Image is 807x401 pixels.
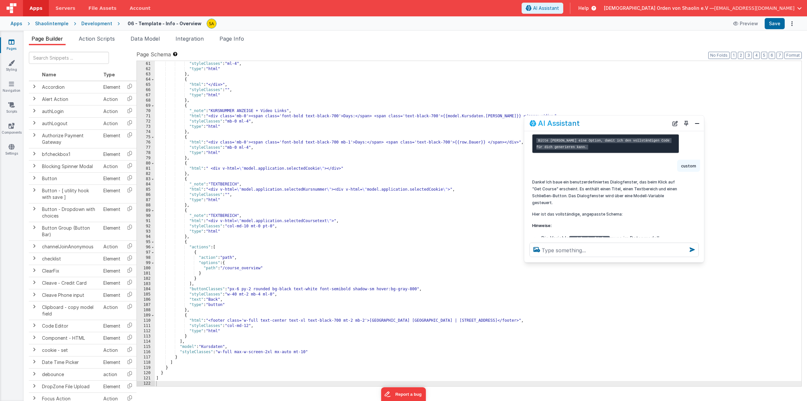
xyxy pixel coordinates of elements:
[137,260,155,266] div: 99
[101,301,123,320] td: Action
[532,179,679,206] p: Danke! Ich baue ein benutzerdefiniertes Dialogfenster, das beim Klick auf "Get Course" erscheint....
[137,355,155,360] div: 117
[776,52,783,59] button: 7
[39,81,101,93] td: Accordion
[39,332,101,344] td: Component - HTML
[137,182,155,187] div: 84
[729,18,762,29] button: Preview
[714,5,795,11] span: [EMAIL_ADDRESS][DOMAIN_NAME]
[137,61,155,67] div: 61
[137,135,155,140] div: 75
[101,253,123,265] td: Element
[101,222,123,240] td: Element
[381,387,426,401] iframe: Marker.io feedback button
[137,213,155,219] div: 90
[137,198,155,203] div: 87
[137,308,155,313] div: 108
[101,203,123,222] td: Element
[137,161,155,166] div: 80
[30,5,42,11] span: Apps
[176,35,204,42] span: Integration
[137,72,155,77] div: 63
[137,318,155,323] div: 110
[604,5,802,11] button: [DEMOGRAPHIC_DATA] Orden von Shaolin e.V — [EMAIL_ADDRESS][DOMAIN_NAME]
[137,224,155,229] div: 92
[101,265,123,277] td: Element
[81,20,112,27] div: Development
[39,277,101,289] td: Cleave - Credit Card
[39,301,101,320] td: Clipboard - copy model field
[787,19,797,28] button: Options
[89,5,117,11] span: File Assets
[101,277,123,289] td: Element
[137,140,155,145] div: 76
[137,281,155,287] div: 103
[137,313,155,318] div: 109
[101,93,123,105] td: Action
[137,219,155,224] div: 91
[137,171,155,177] div: 82
[101,172,123,184] td: Element
[569,236,610,241] code: model.showDialog
[137,239,155,245] div: 95
[29,52,109,64] input: Search Snippets ...
[39,344,101,356] td: cookie - set
[137,114,155,119] div: 71
[137,339,155,344] div: 114
[39,184,101,203] td: Button - [ utility hook with save ]
[136,50,171,58] span: Page Schema
[137,166,155,171] div: 81
[137,276,155,281] div: 102
[137,271,155,276] div: 101
[682,119,691,128] button: Toggle Pin
[604,5,714,11] span: [DEMOGRAPHIC_DATA] Orden von Shaolin e.V —
[137,250,155,255] div: 97
[101,117,123,129] td: Action
[39,172,101,184] td: Button
[137,381,155,386] div: 122
[101,289,123,301] td: Element
[39,148,101,160] td: bfcheckbox1
[101,332,123,344] td: Element
[128,21,201,26] h4: 06 - Template - Info - Overview
[137,129,155,135] div: 74
[137,103,155,108] div: 69
[101,368,123,380] td: action
[137,371,155,376] div: 120
[137,287,155,292] div: 104
[137,119,155,124] div: 72
[137,93,155,98] div: 67
[137,292,155,297] div: 105
[693,119,701,128] button: Close
[101,344,123,356] td: Action
[137,145,155,150] div: 77
[137,334,155,339] div: 113
[39,356,101,368] td: Date Time Picker
[31,35,63,42] span: Page Builder
[137,323,155,329] div: 111
[769,52,775,59] button: 6
[39,240,101,253] td: channelJoinAnonymous
[137,87,155,93] div: 66
[137,192,155,198] div: 86
[101,240,123,253] td: Action
[39,105,101,117] td: authLogin
[137,360,155,365] div: 118
[578,5,589,11] span: Help
[42,72,56,77] span: Name
[745,52,752,59] button: 3
[35,20,69,27] div: Shaolintemple
[101,81,123,93] td: Element
[137,344,155,350] div: 115
[219,35,244,42] span: Page Info
[137,177,155,182] div: 83
[101,148,123,160] td: Element
[137,245,155,250] div: 96
[137,255,155,260] div: 98
[137,77,155,82] div: 64
[101,105,123,117] td: Action
[539,234,679,250] li: Die Variable muss im Datenmodell initialisiert werden (z.B. auf ).
[532,223,552,228] strong: Hinweise:
[137,329,155,334] div: 112
[101,129,123,148] td: Element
